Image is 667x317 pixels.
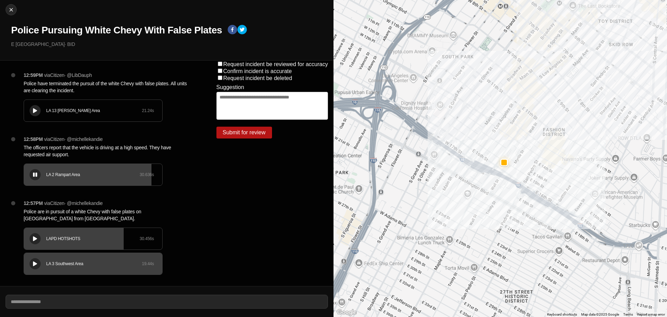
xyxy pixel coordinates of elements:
p: E [GEOGRAPHIC_DATA] · BID [11,41,328,48]
button: twitter [237,25,247,36]
label: Suggestion [216,84,244,90]
p: 12:58PM [24,136,43,143]
div: LAPD HOTSHOTS [46,236,140,241]
button: facebook [228,25,237,36]
img: cancel [8,6,15,13]
p: 12:57PM [24,200,43,207]
div: 21.24 s [142,108,154,113]
a: Open this area in Google Maps (opens a new window) [335,308,358,317]
div: 30.636 s [140,172,154,177]
a: Report a map error [637,312,665,316]
p: via Citizen · @ michellekandie [44,136,103,143]
button: Submit for review [216,127,272,138]
h1: Police Pursuing White Chevy With False Plates [11,24,222,37]
span: Map data ©2025 Google [581,312,619,316]
div: 30.456 s [140,236,154,241]
button: Keyboard shortcuts [547,312,577,317]
div: 19.44 s [142,261,154,267]
div: LA 3 Southwest Area [46,261,142,267]
button: cancel [6,4,17,15]
label: Request incident be deleted [223,75,292,81]
p: Police have terminated the pursuit of the white Chevy with false plates. All units are clearing t... [24,80,189,94]
p: The officers report that the vehicle is driving at a high speed. They have requested air support. [24,144,189,158]
p: via Citizen · @ michellekandie [44,200,103,207]
a: Terms [623,312,633,316]
p: Police are in pursuit of a white Chevy with false plates on [GEOGRAPHIC_DATA] from [GEOGRAPHIC_DA... [24,208,189,222]
p: 12:59PM [24,72,43,79]
div: LA 2 Rampart Area [46,172,140,177]
p: via Citizen · @ LibDauph [44,72,92,79]
label: Confirm incident is accurate [223,68,292,74]
img: Google [335,308,358,317]
div: LA 13 [PERSON_NAME] Area [46,108,142,113]
label: Request incident be reviewed for accuracy [223,61,328,67]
